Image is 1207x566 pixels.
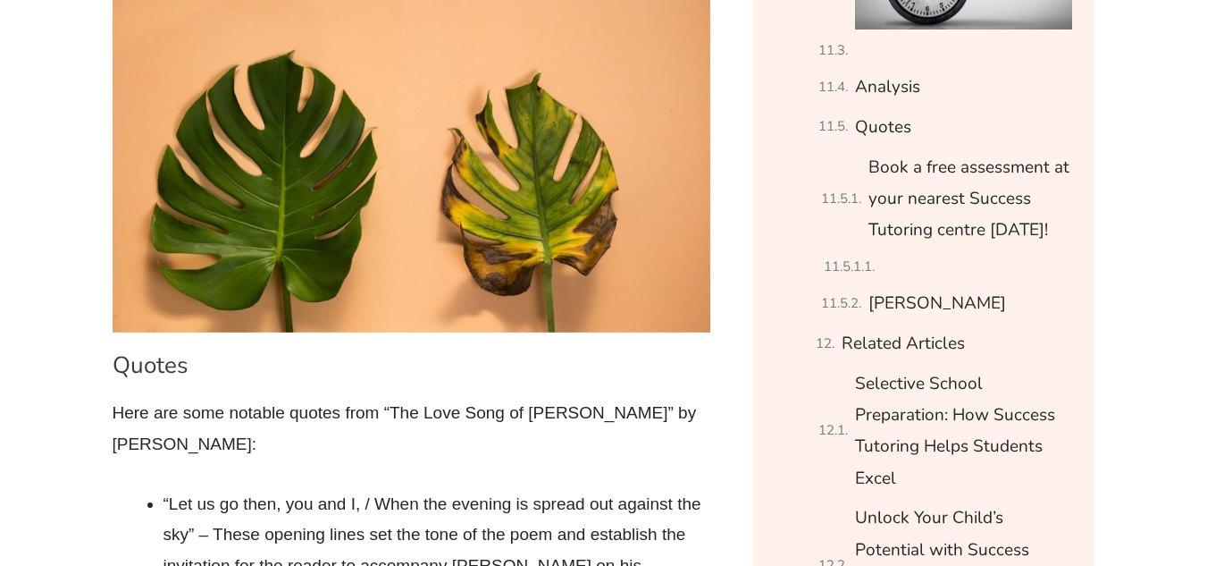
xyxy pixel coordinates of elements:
a: Quotes [855,112,911,143]
a: [PERSON_NAME] [868,288,1006,319]
h3: Quotes [113,351,711,381]
a: Analysis [855,72,920,103]
iframe: Chat Widget [909,364,1207,566]
a: Book a free assessment at your nearest Success Tutoring centre [DATE]! [868,152,1072,247]
p: Here are some notable quotes from “The Love Song of [PERSON_NAME]” by [PERSON_NAME]: [113,398,711,459]
a: Related Articles [842,328,965,359]
a: Selective School Preparation: How Success Tutoring Helps Students Excel [855,368,1072,494]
